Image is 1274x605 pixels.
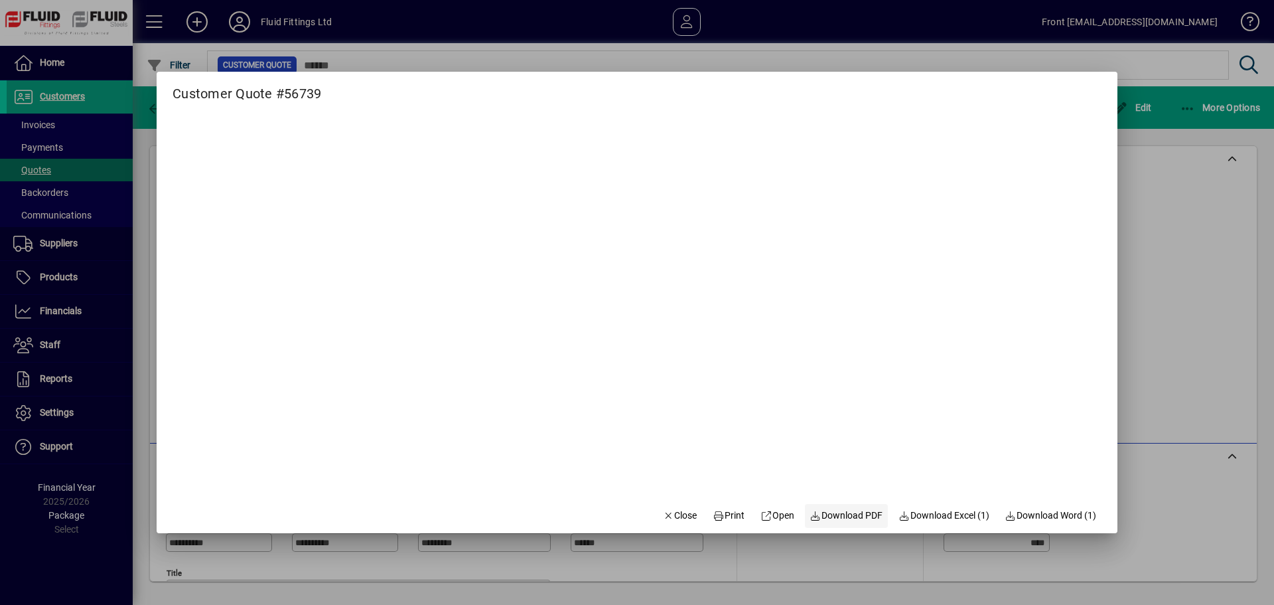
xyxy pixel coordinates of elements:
[707,504,750,528] button: Print
[898,509,989,523] span: Download Excel (1)
[663,509,697,523] span: Close
[157,72,337,104] h2: Customer Quote #56739
[755,504,800,528] a: Open
[760,509,794,523] span: Open
[893,504,995,528] button: Download Excel (1)
[1000,504,1102,528] button: Download Word (1)
[713,509,744,523] span: Print
[658,504,703,528] button: Close
[1005,509,1097,523] span: Download Word (1)
[805,504,888,528] a: Download PDF
[810,509,883,523] span: Download PDF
